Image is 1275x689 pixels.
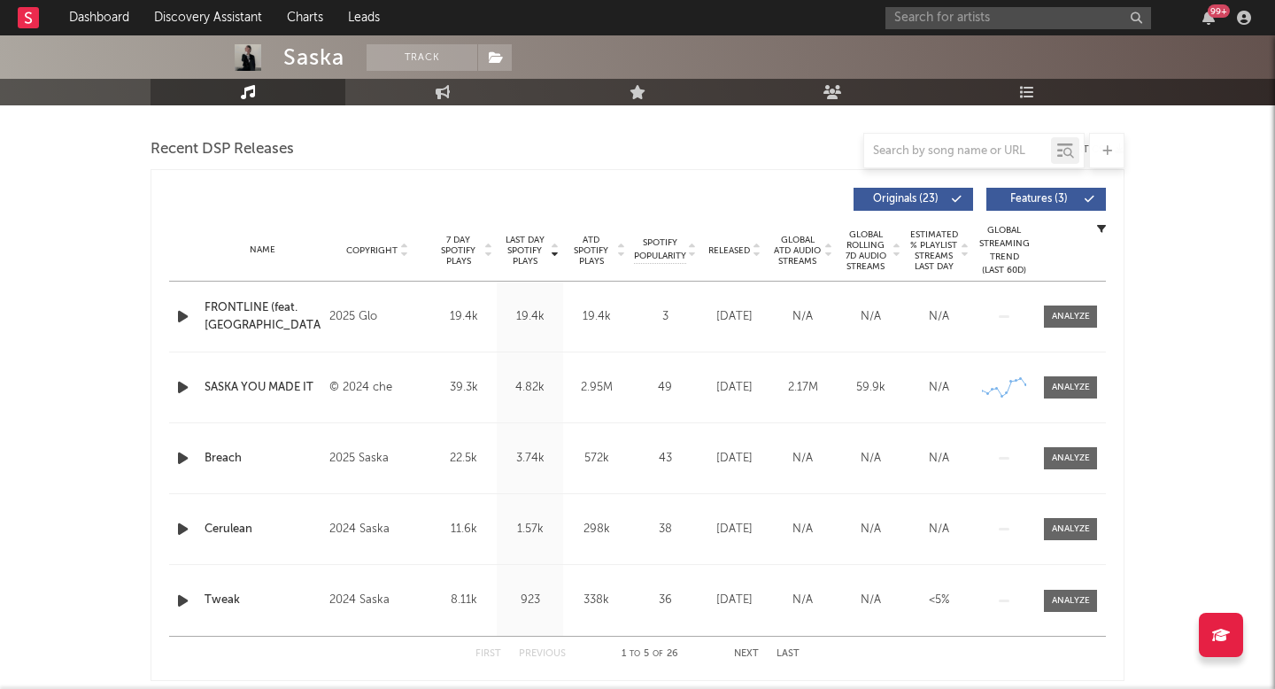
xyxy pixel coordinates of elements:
[777,649,800,659] button: Last
[734,649,759,659] button: Next
[864,144,1051,159] input: Search by song name or URL
[568,379,625,397] div: 2.95M
[1202,11,1215,25] button: 99+
[909,308,969,326] div: N/A
[909,450,969,468] div: N/A
[435,379,492,397] div: 39.3k
[367,44,477,71] button: Track
[329,448,426,469] div: 2025 Saska
[501,450,559,468] div: 3.74k
[329,377,426,399] div: © 2024 che
[773,521,832,538] div: N/A
[519,649,566,659] button: Previous
[909,229,958,272] span: Estimated % Playlist Streams Last Day
[841,229,890,272] span: Global Rolling 7D Audio Streams
[329,590,426,611] div: 2024 Saska
[986,188,1106,211] button: Features(3)
[841,521,900,538] div: N/A
[854,188,973,211] button: Originals(23)
[568,235,614,267] span: ATD Spotify Plays
[435,450,492,468] div: 22.5k
[773,592,832,609] div: N/A
[705,521,764,538] div: [DATE]
[205,521,321,538] a: Cerulean
[865,194,947,205] span: Originals ( 23 )
[653,650,663,658] span: of
[634,592,696,609] div: 36
[501,521,559,538] div: 1.57k
[634,308,696,326] div: 3
[205,450,321,468] a: Breach
[998,194,1079,205] span: Features ( 3 )
[1208,4,1230,18] div: 99 +
[501,379,559,397] div: 4.82k
[501,235,548,267] span: Last Day Spotify Plays
[841,450,900,468] div: N/A
[568,450,625,468] div: 572k
[568,308,625,326] div: 19.4k
[773,379,832,397] div: 2.17M
[909,592,969,609] div: <5%
[841,379,900,397] div: 59.9k
[630,650,640,658] span: to
[909,379,969,397] div: N/A
[329,519,426,540] div: 2024 Saska
[205,244,321,257] div: Name
[205,299,321,334] a: FRONTLINE (feat. [GEOGRAPHIC_DATA])
[705,308,764,326] div: [DATE]
[435,308,492,326] div: 19.4k
[885,7,1151,29] input: Search for artists
[435,235,482,267] span: 7 Day Spotify Plays
[634,521,696,538] div: 38
[568,592,625,609] div: 338k
[773,450,832,468] div: N/A
[708,245,750,256] span: Released
[346,245,398,256] span: Copyright
[568,521,625,538] div: 298k
[977,224,1031,277] div: Global Streaming Trend (Last 60D)
[205,592,321,609] a: Tweak
[501,308,559,326] div: 19.4k
[841,308,900,326] div: N/A
[705,592,764,609] div: [DATE]
[634,379,696,397] div: 49
[435,592,492,609] div: 8.11k
[705,450,764,468] div: [DATE]
[329,306,426,328] div: 2025 Glo
[205,379,321,397] a: SASKA YOU MADE IT
[773,308,832,326] div: N/A
[841,592,900,609] div: N/A
[634,450,696,468] div: 43
[634,236,686,263] span: Spotify Popularity
[705,379,764,397] div: [DATE]
[501,592,559,609] div: 923
[773,235,822,267] span: Global ATD Audio Streams
[601,644,699,665] div: 1 5 26
[435,521,492,538] div: 11.6k
[909,521,969,538] div: N/A
[475,649,501,659] button: First
[283,44,344,71] div: Saska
